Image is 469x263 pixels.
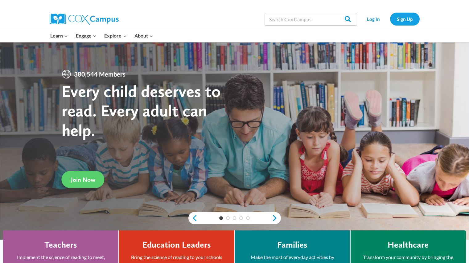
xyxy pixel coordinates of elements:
nav: Secondary Navigation [360,13,420,25]
h4: Teachers [44,240,77,250]
span: 380,544 Members [72,69,128,79]
a: Log In [360,13,387,25]
h4: Education Leaders [142,240,211,250]
a: Join Now [62,171,105,188]
nav: Primary Navigation [47,29,157,42]
span: Engage [76,32,97,40]
div: content slider buttons [188,212,281,224]
img: Cox Campus [50,14,119,25]
a: previous [188,214,198,222]
strong: Every child deserves to read. Every adult can help. [62,81,221,140]
span: Explore [104,32,126,40]
a: 1 [219,216,223,220]
input: Search Cox Campus [265,13,357,25]
span: Learn [50,32,68,40]
h4: Healthcare [388,240,429,250]
a: next [272,214,281,222]
a: 5 [246,216,250,220]
h4: Families [277,240,307,250]
span: Join Now [71,176,95,183]
a: Sign Up [390,13,420,25]
a: 4 [239,216,243,220]
a: 3 [233,216,237,220]
span: About [134,32,153,40]
a: 2 [226,216,230,220]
